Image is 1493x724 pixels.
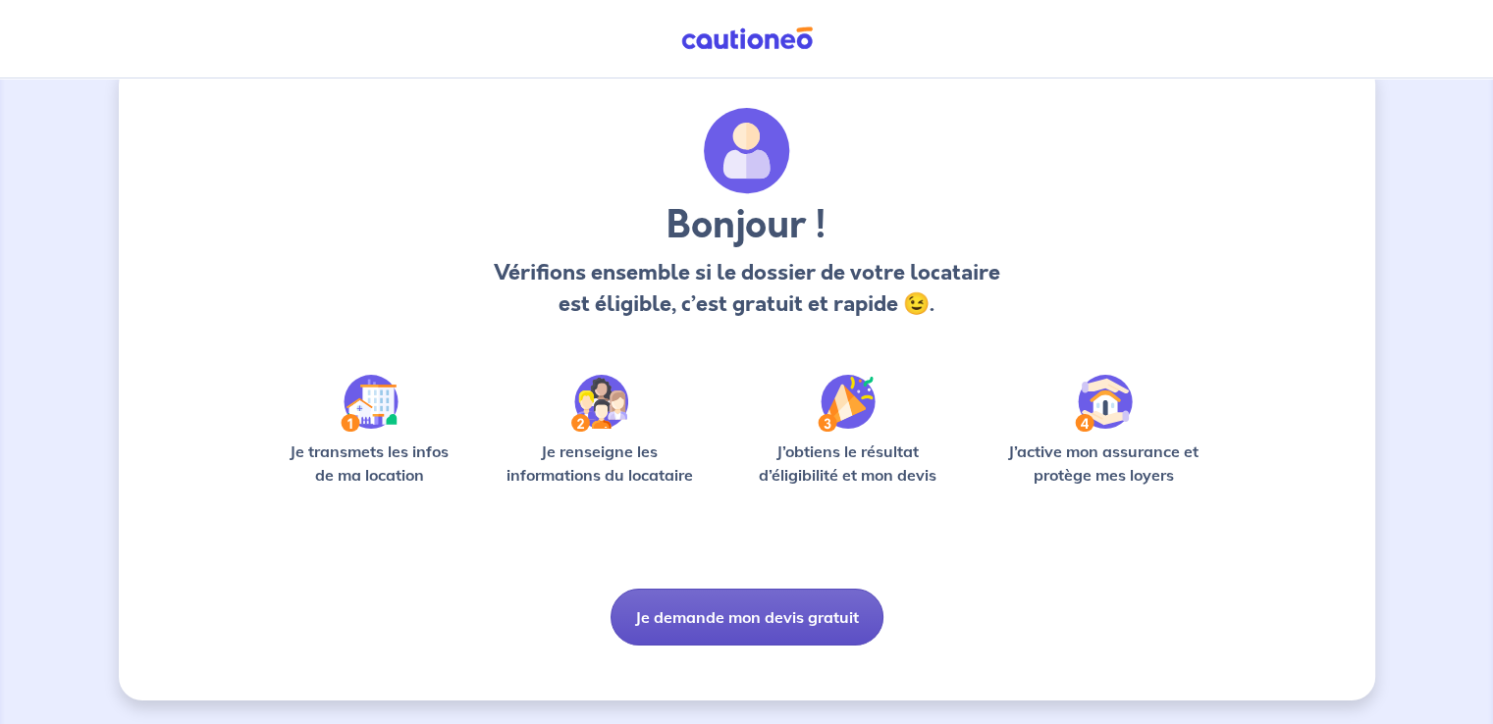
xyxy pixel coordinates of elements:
button: Je demande mon devis gratuit [611,589,883,646]
p: Vérifions ensemble si le dossier de votre locataire est éligible, c’est gratuit et rapide 😉. [488,257,1005,320]
p: J’active mon assurance et protège mes loyers [989,440,1218,487]
p: Je renseigne les informations du locataire [495,440,706,487]
img: /static/c0a346edaed446bb123850d2d04ad552/Step-2.svg [571,375,628,432]
img: /static/f3e743aab9439237c3e2196e4328bba9/Step-3.svg [818,375,876,432]
p: J’obtiens le résultat d’éligibilité et mon devis [736,440,958,487]
img: /static/90a569abe86eec82015bcaae536bd8e6/Step-1.svg [341,375,399,432]
p: Je transmets les infos de ma location [276,440,463,487]
h3: Bonjour ! [488,202,1005,249]
img: Cautioneo [673,26,821,51]
img: /static/bfff1cf634d835d9112899e6a3df1a5d/Step-4.svg [1075,375,1133,432]
img: archivate [704,108,790,194]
